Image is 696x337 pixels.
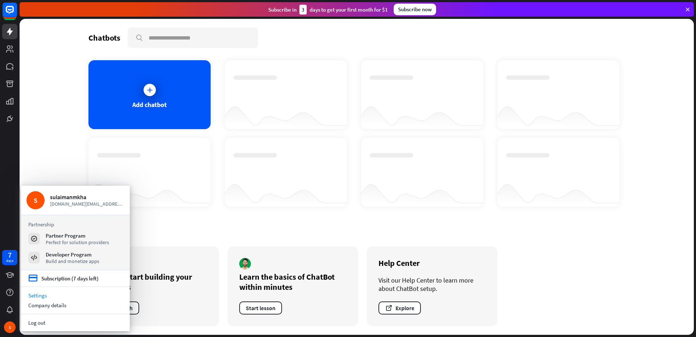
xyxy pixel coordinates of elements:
div: days [6,258,13,263]
div: Perfect for solution providers [46,239,109,246]
div: Subscription (7 days left) [41,275,99,282]
div: Developer Program [46,251,99,258]
a: credit_card Subscription (7 days left) [28,274,99,283]
div: Chatbots [88,33,120,43]
div: S [26,191,45,209]
button: Explore [378,301,421,315]
button: Start lesson [239,301,282,315]
div: Add chatbot [132,100,167,109]
a: Developer Program Build and monetize apps [28,251,123,264]
div: sulaimanmkha [50,193,124,201]
div: Help Center [378,258,486,268]
div: 3 [299,5,307,15]
div: How to start building your chatbots [100,272,207,292]
div: Get started [88,229,625,239]
div: Subscribe now [394,4,436,15]
a: 7 days [2,250,17,265]
button: Open LiveChat chat widget [6,3,28,25]
div: Partner Program [46,232,109,239]
a: S sulaimanmkha [DOMAIN_NAME][EMAIL_ADDRESS][DOMAIN_NAME] [26,191,124,209]
div: Visit our Help Center to learn more about ChatBot setup. [378,276,486,293]
h3: Partnership [28,221,123,228]
div: Subscribe in days to get your first month for $1 [268,5,388,15]
a: Partner Program Perfect for solution providers [28,232,123,245]
i: credit_card [28,274,38,283]
span: [DOMAIN_NAME][EMAIL_ADDRESS][DOMAIN_NAME] [50,201,124,207]
div: Build and monetize apps [46,258,99,264]
a: Settings [21,291,130,300]
div: Learn the basics of ChatBot within minutes [239,272,347,292]
div: Company details [21,300,130,310]
div: 7 [8,252,12,258]
img: author [239,258,251,270]
div: S [4,321,16,333]
a: Log out [21,318,130,328]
